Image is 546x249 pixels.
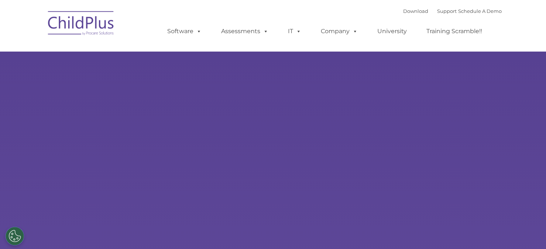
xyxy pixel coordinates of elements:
[281,24,309,39] a: IT
[214,24,276,39] a: Assessments
[419,24,490,39] a: Training Scramble!!
[437,8,457,14] a: Support
[370,24,415,39] a: University
[404,8,502,14] font: |
[160,24,209,39] a: Software
[404,8,429,14] a: Download
[459,8,502,14] a: Schedule A Demo
[6,227,24,245] button: Cookies Settings
[314,24,365,39] a: Company
[44,6,118,43] img: ChildPlus by Procare Solutions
